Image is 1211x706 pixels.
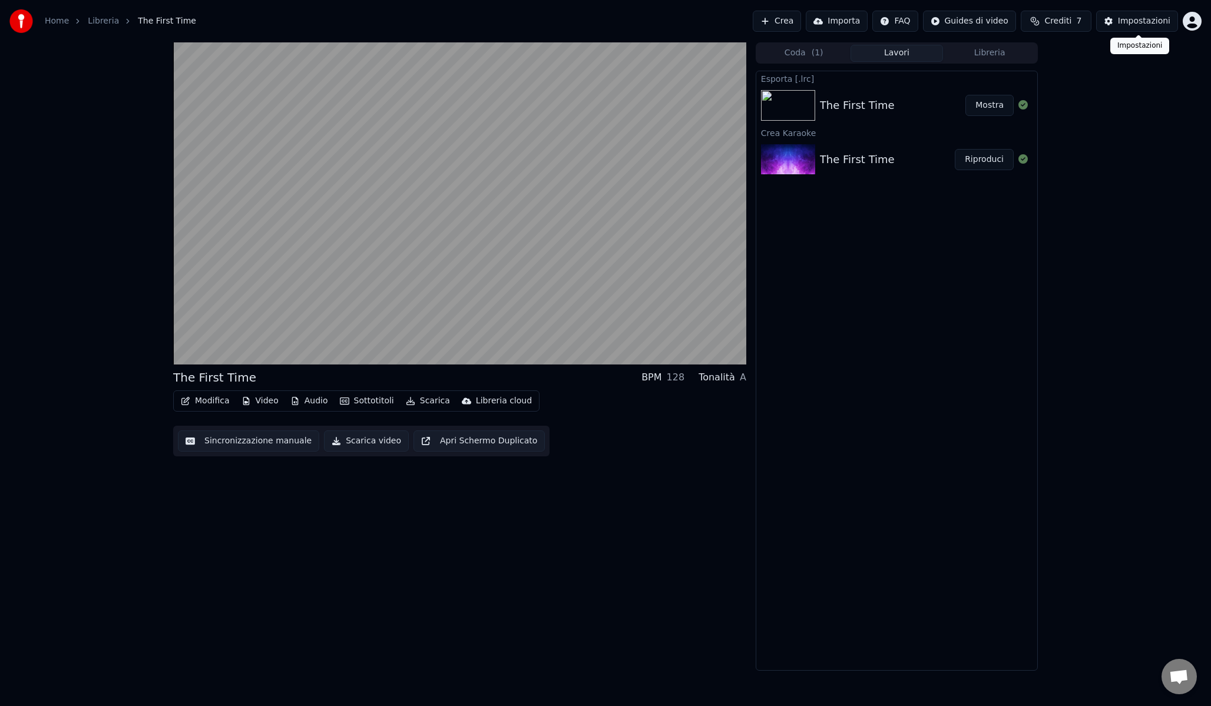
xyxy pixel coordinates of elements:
[872,11,918,32] button: FAQ
[699,370,735,385] div: Tonalità
[806,11,868,32] button: Importa
[923,11,1016,32] button: Guides di video
[335,393,399,409] button: Sottotitoli
[1044,15,1071,27] span: Crediti
[943,45,1036,62] button: Libreria
[45,15,196,27] nav: breadcrumb
[413,430,545,452] button: Apri Schermo Duplicato
[641,370,661,385] div: BPM
[820,151,895,168] div: The First Time
[1110,38,1169,54] div: Impostazioni
[173,369,256,386] div: The First Time
[138,15,196,27] span: The First Time
[756,125,1037,140] div: Crea Karaoke
[1021,11,1091,32] button: Crediti7
[753,11,801,32] button: Crea
[757,45,851,62] button: Coda
[401,393,455,409] button: Scarica
[812,47,823,59] span: ( 1 )
[286,393,333,409] button: Audio
[9,9,33,33] img: youka
[1076,15,1081,27] span: 7
[667,370,685,385] div: 128
[176,393,234,409] button: Modifica
[88,15,119,27] a: Libreria
[178,430,319,452] button: Sincronizzazione manuale
[955,149,1014,170] button: Riproduci
[851,45,944,62] button: Lavori
[820,97,895,114] div: The First Time
[756,71,1037,85] div: Esporta [.lrc]
[237,393,283,409] button: Video
[1118,15,1170,27] div: Impostazioni
[1162,659,1197,694] div: Aprire la chat
[740,370,746,385] div: A
[1096,11,1178,32] button: Impostazioni
[965,95,1014,116] button: Mostra
[476,395,532,407] div: Libreria cloud
[324,430,409,452] button: Scarica video
[45,15,69,27] a: Home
